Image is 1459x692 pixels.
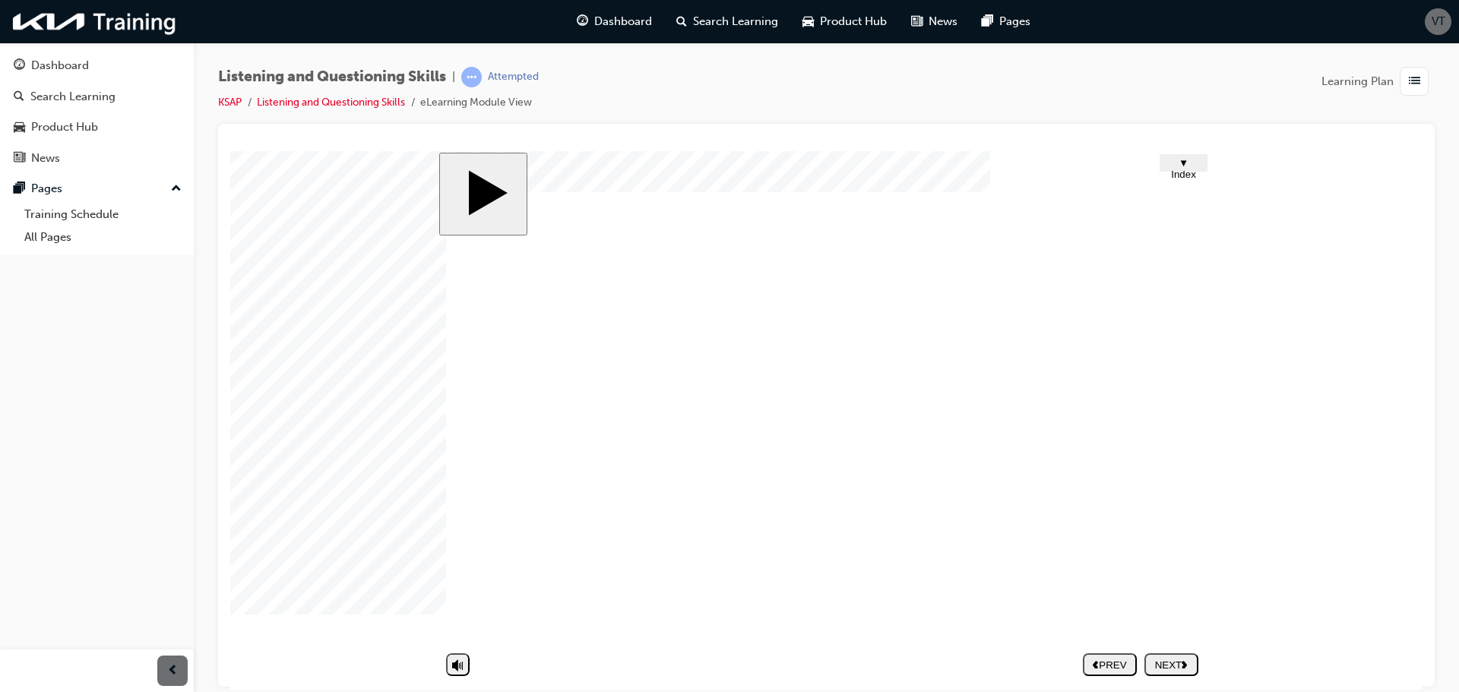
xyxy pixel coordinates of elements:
span: search-icon [14,90,24,104]
span: guage-icon [577,12,588,31]
button: Learning Plan [1321,67,1435,96]
a: News [6,144,188,172]
a: Search Learning [6,83,188,111]
img: kia-training [8,6,182,37]
div: Product Hub [31,118,98,136]
li: eLearning Module View [420,94,532,112]
div: News [31,150,60,167]
a: Training Schedule [18,203,188,226]
button: Start [209,2,297,84]
button: VT [1425,8,1451,35]
span: Search Learning [693,13,778,30]
span: up-icon [171,179,182,199]
span: prev-icon [167,662,179,681]
a: car-iconProduct Hub [790,6,899,37]
a: KSAP [218,96,242,109]
div: Listening and Questioning Skills Start Course [209,2,984,537]
div: Search Learning [30,88,116,106]
span: news-icon [14,152,25,166]
a: Dashboard [6,52,188,80]
a: Product Hub [6,113,188,141]
span: Pages [999,13,1030,30]
span: | [452,68,455,86]
a: guage-iconDashboard [565,6,664,37]
button: Pages [6,175,188,203]
a: pages-iconPages [970,6,1043,37]
span: search-icon [676,12,687,31]
div: Dashboard [31,57,89,74]
span: list-icon [1409,72,1420,91]
span: Listening and Questioning Skills [218,68,446,86]
span: Learning Plan [1321,73,1394,90]
span: News [929,13,957,30]
button: DashboardSearch LearningProduct HubNews [6,49,188,175]
a: search-iconSearch Learning [664,6,790,37]
a: All Pages [18,226,188,249]
a: news-iconNews [899,6,970,37]
span: pages-icon [982,12,993,31]
span: car-icon [14,121,25,134]
span: pages-icon [14,182,25,196]
span: Dashboard [594,13,652,30]
span: learningRecordVerb_ATTEMPT-icon [461,67,482,87]
div: Attempted [488,70,539,84]
span: Product Hub [820,13,887,30]
span: guage-icon [14,59,25,73]
div: Pages [31,180,62,197]
span: car-icon [802,12,814,31]
span: news-icon [911,12,923,31]
span: VT [1432,13,1445,30]
a: Listening and Questioning Skills [257,96,405,109]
